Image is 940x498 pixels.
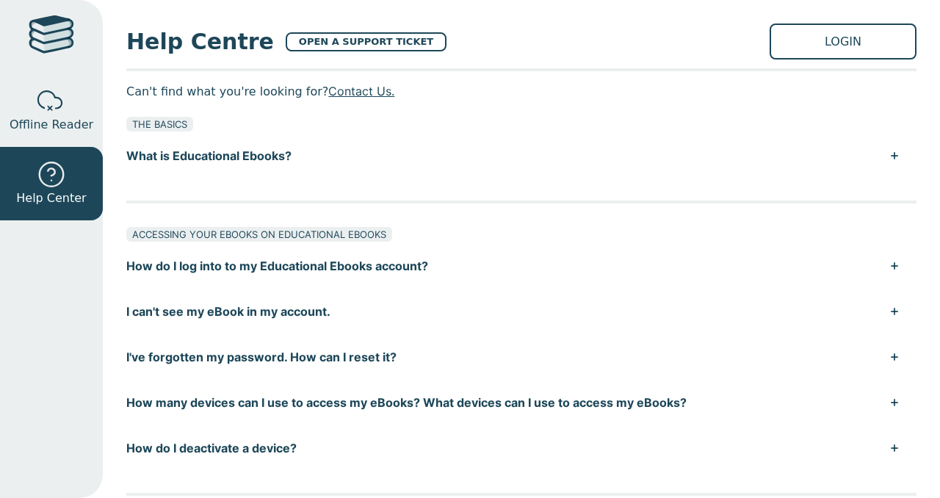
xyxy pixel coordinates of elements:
a: Contact Us. [328,84,394,98]
p: Can't find what you're looking for? [126,80,916,102]
button: How do I log into to my Educational Ebooks account? [126,243,916,289]
a: OPEN A SUPPORT TICKET [286,32,446,51]
button: I can't see my eBook in my account. [126,289,916,334]
button: How do I deactivate a device? [126,425,916,471]
div: ACCESSING YOUR EBOOKS ON EDUCATIONAL EBOOKS [126,227,392,242]
button: I've forgotten my password. How can I reset it? [126,334,916,380]
span: Help Centre [126,25,274,58]
span: Offline Reader [10,116,93,134]
span: Help Center [16,190,86,207]
div: THE BASICS [126,117,193,131]
button: How many devices can I use to access my eBooks? What devices can I use to access my eBooks? [126,380,916,425]
a: LOGIN [770,24,916,59]
button: What is Educational Ebooks? [126,133,916,178]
